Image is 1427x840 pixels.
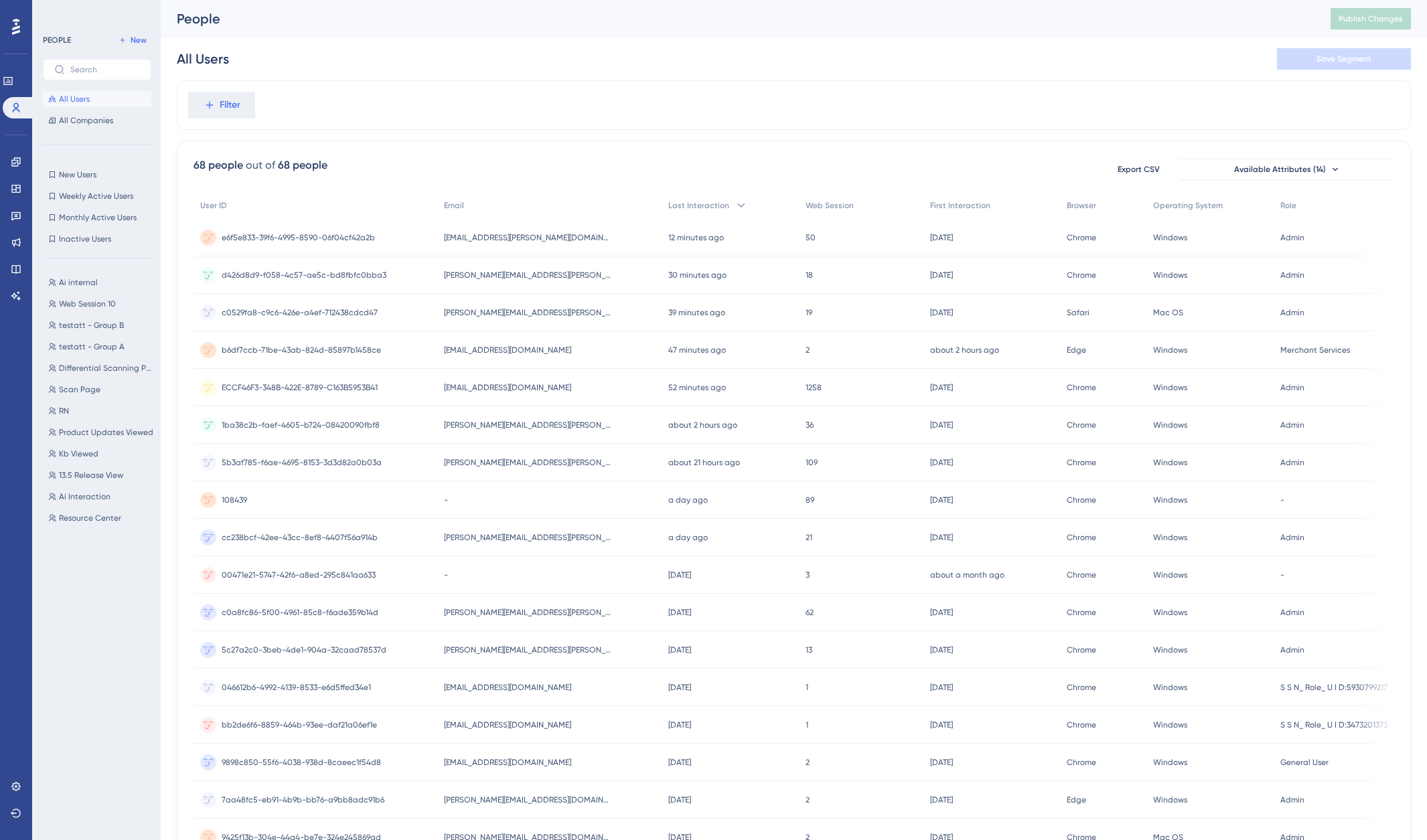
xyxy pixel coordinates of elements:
[668,495,708,505] time: a day ago
[59,363,154,373] span: Differential Scanning Post
[444,532,611,543] span: [PERSON_NAME][EMAIL_ADDRESS][PERSON_NAME][DOMAIN_NAME]
[43,489,159,505] button: Ai Interaction
[1118,164,1160,175] span: Export CSV
[444,420,611,430] span: [PERSON_NAME][EMAIL_ADDRESS][PERSON_NAME][DOMAIN_NAME]
[444,382,571,393] span: [EMAIL_ADDRESS][DOMAIN_NAME]
[1153,794,1187,805] span: Windows
[668,200,729,211] span: Last Interaction
[668,645,691,655] time: [DATE]
[43,403,159,419] button: RN
[806,270,813,280] span: 18
[59,406,69,416] span: RN
[806,200,854,211] span: Web Session
[1153,720,1187,730] span: Windows
[1153,345,1187,355] span: Windows
[43,274,159,290] button: Ai internal
[444,200,464,211] span: Email
[43,296,159,312] button: Web Session 10
[59,277,98,288] span: Ai internal
[1105,159,1172,180] button: Export CSV
[668,795,691,805] time: [DATE]
[1280,270,1304,280] span: Admin
[668,683,691,692] time: [DATE]
[930,758,953,767] time: [DATE]
[1280,570,1284,580] span: -
[668,345,726,355] time: 47 minutes ago
[806,307,812,318] span: 19
[444,457,611,468] span: [PERSON_NAME][EMAIL_ADDRESS][PERSON_NAME][DOMAIN_NAME]
[43,231,151,247] button: Inactive Users
[59,115,113,126] span: All Companies
[444,720,571,730] span: [EMAIL_ADDRESS][DOMAIN_NAME]
[1277,48,1411,70] button: Save Segment
[930,383,953,392] time: [DATE]
[43,360,159,376] button: Differential Scanning Post
[806,645,812,655] span: 13
[59,448,98,459] span: Kb Viewed
[1153,532,1187,543] span: Windows
[930,270,953,280] time: [DATE]
[222,757,381,768] span: 9898c850-55f6-4038-938d-8caeec1f54d8
[668,533,708,542] time: a day ago
[222,457,382,468] span: 5b3af785-f6ae-4695-8153-3d3d82a0b03a
[930,345,999,355] time: about 2 hours ago
[930,645,953,655] time: [DATE]
[1153,682,1187,693] span: Windows
[43,167,151,183] button: New Users
[59,320,124,331] span: testatt - Group B
[668,458,740,467] time: about 21 hours ago
[59,191,133,201] span: Weekly Active Users
[930,795,953,805] time: [DATE]
[1153,382,1187,393] span: Windows
[194,157,243,173] div: 68 people
[1153,645,1187,655] span: Windows
[930,608,953,617] time: [DATE]
[668,608,691,617] time: [DATE]
[1067,307,1090,318] span: Safari
[1280,232,1304,243] span: Admin
[1067,495,1096,505] span: Chrome
[222,682,371,693] span: 046612b6-4992-4139-8533-e6d5ffed34e1
[444,270,611,280] span: [PERSON_NAME][EMAIL_ADDRESS][PERSON_NAME][DOMAIN_NAME]
[930,495,953,505] time: [DATE]
[930,233,953,242] time: [DATE]
[1280,457,1304,468] span: Admin
[1153,232,1187,243] span: Windows
[806,532,812,543] span: 21
[668,570,691,580] time: [DATE]
[806,607,814,618] span: 62
[59,94,90,104] span: All Users
[1280,794,1304,805] span: Admin
[668,758,691,767] time: [DATE]
[222,345,381,355] span: b6df7ccb-71be-43ab-824d-85897b1458ce
[806,720,808,730] span: 1
[444,570,448,580] span: -
[1331,8,1411,29] button: Publish Changes
[930,533,953,542] time: [DATE]
[1067,645,1096,655] span: Chrome
[930,308,953,317] time: [DATE]
[70,65,140,74] input: Search
[59,470,123,481] span: 13.5 Release View
[222,532,378,543] span: cc238bcf-42ee-43cc-8ef8-4407f56a914b
[1153,420,1187,430] span: Windows
[806,382,822,393] span: 1258
[1153,307,1183,318] span: Mac OS
[1153,457,1187,468] span: Windows
[1234,164,1326,175] span: Available Attributes (14)
[1153,270,1187,280] span: Windows
[43,424,159,440] button: Product Updates Viewed
[1067,757,1096,768] span: Chrome
[59,169,96,180] span: New Users
[188,92,255,118] button: Filter
[177,50,229,68] div: All Users
[806,457,818,468] span: 109
[806,570,810,580] span: 3
[59,212,137,223] span: Monthly Active Users
[806,757,810,768] span: 2
[1067,270,1096,280] span: Chrome
[1280,200,1296,211] span: Role
[1280,757,1329,768] span: General User
[930,570,1004,580] time: about a month ago
[1280,607,1304,618] span: Admin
